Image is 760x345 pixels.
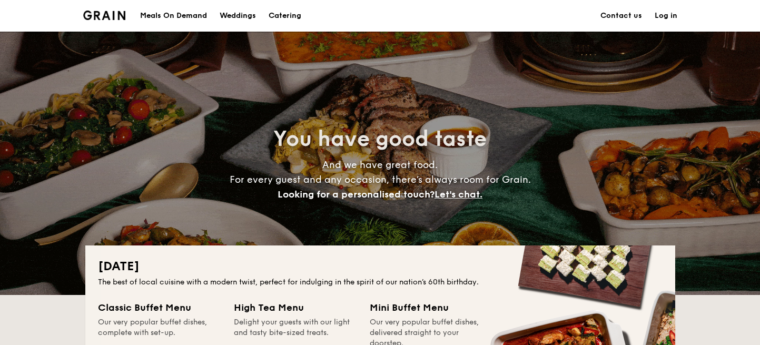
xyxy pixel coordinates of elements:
span: You have good taste [273,126,487,152]
img: Grain [83,11,126,20]
span: Looking for a personalised touch? [278,189,435,200]
div: Classic Buffet Menu [98,300,221,315]
h2: [DATE] [98,258,663,275]
span: Let's chat. [435,189,482,200]
div: The best of local cuisine with a modern twist, perfect for indulging in the spirit of our nation’... [98,277,663,288]
a: Logotype [83,11,126,20]
span: And we have great food. For every guest and any occasion, there’s always room for Grain. [230,159,531,200]
div: Mini Buffet Menu [370,300,493,315]
div: High Tea Menu [234,300,357,315]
